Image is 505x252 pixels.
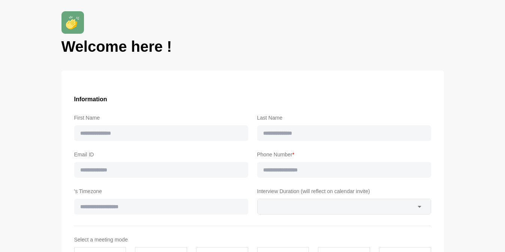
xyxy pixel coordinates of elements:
label: 's Timezone [74,187,248,196]
label: Select a meeting mode [74,235,431,244]
label: Email ID [74,150,248,159]
label: First Name [74,113,248,122]
label: Interview Duration (will reflect on calendar invite) [257,187,431,196]
label: Phone Number [257,150,431,159]
h1: Welcome here ! [61,37,444,56]
label: Last Name [257,113,431,122]
h3: Information [74,94,431,104]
